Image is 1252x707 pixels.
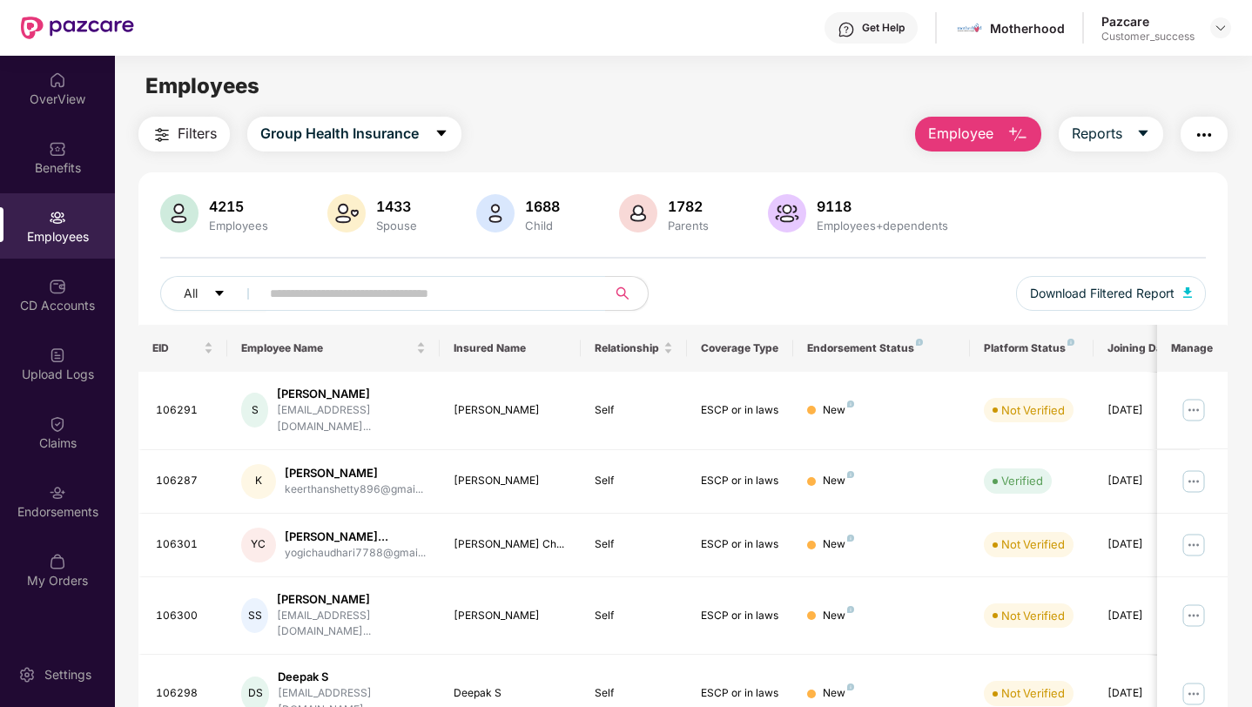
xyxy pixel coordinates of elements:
[701,685,779,702] div: ESCP or in laws
[595,685,673,702] div: Self
[1107,685,1186,702] div: [DATE]
[823,685,854,702] div: New
[1094,325,1200,372] th: Joining Date
[1180,396,1208,424] img: manageButton
[373,219,421,232] div: Spouse
[1194,125,1215,145] img: svg+xml;base64,PHN2ZyB4bWxucz0iaHR0cDovL3d3dy53My5vcmcvMjAwMC9zdmciIHdpZHRoPSIyNCIgaGVpZ2h0PSIyNC...
[957,16,982,41] img: motherhood%20_%20logo.png
[1001,401,1065,419] div: Not Verified
[838,21,855,38] img: svg+xml;base64,PHN2ZyBpZD0iSGVscC0zMngzMiIgeG1sbnM9Imh0dHA6Ly93d3cudzMub3JnLzIwMDAvc3ZnIiB3aWR0aD...
[701,402,779,419] div: ESCP or in laws
[595,402,673,419] div: Self
[227,325,440,372] th: Employee Name
[823,473,854,489] div: New
[277,386,425,402] div: [PERSON_NAME]
[285,545,426,562] div: yogichaudhari7788@gmai...
[156,402,213,419] div: 106291
[327,194,366,232] img: svg+xml;base64,PHN2ZyB4bWxucz0iaHR0cDovL3d3dy53My5vcmcvMjAwMC9zdmciIHhtbG5zOnhsaW5rPSJodHRwOi8vd3...
[454,402,568,419] div: [PERSON_NAME]
[160,276,266,311] button: Allcaret-down
[1067,339,1074,346] img: svg+xml;base64,PHN2ZyB4bWxucz0iaHR0cDovL3d3dy53My5vcmcvMjAwMC9zdmciIHdpZHRoPSI4IiBoZWlnaHQ9IjgiIH...
[813,198,952,215] div: 9118
[49,140,66,158] img: svg+xml;base64,PHN2ZyBpZD0iQmVuZWZpdHMiIHhtbG5zPSJodHRwOi8vd3d3LnczLm9yZy8yMDAwL3N2ZyIgd2lkdGg9Ij...
[1180,602,1208,630] img: manageButton
[768,194,806,232] img: svg+xml;base64,PHN2ZyB4bWxucz0iaHR0cDovL3d3dy53My5vcmcvMjAwMC9zdmciIHhtbG5zOnhsaW5rPSJodHRwOi8vd3...
[990,20,1065,37] div: Motherhood
[138,325,227,372] th: EID
[277,608,425,641] div: [EMAIL_ADDRESS][DOMAIN_NAME]...
[454,536,568,553] div: [PERSON_NAME] Ch...
[522,198,563,215] div: 1688
[145,73,259,98] span: Employees
[285,465,423,481] div: [PERSON_NAME]
[160,194,199,232] img: svg+xml;base64,PHN2ZyB4bWxucz0iaHR0cDovL3d3dy53My5vcmcvMjAwMC9zdmciIHhtbG5zOnhsaW5rPSJodHRwOi8vd3...
[664,219,712,232] div: Parents
[1214,21,1228,35] img: svg+xml;base64,PHN2ZyBpZD0iRHJvcGRvd24tMzJ4MzIiIHhtbG5zPSJodHRwOi8vd3d3LnczLm9yZy8yMDAwL3N2ZyIgd2...
[522,219,563,232] div: Child
[1001,607,1065,624] div: Not Verified
[847,683,854,690] img: svg+xml;base64,PHN2ZyB4bWxucz0iaHR0cDovL3d3dy53My5vcmcvMjAwMC9zdmciIHdpZHRoPSI4IiBoZWlnaHQ9IjgiIH...
[1107,608,1186,624] div: [DATE]
[454,608,568,624] div: [PERSON_NAME]
[1059,117,1163,151] button: Reportscaret-down
[595,536,673,553] div: Self
[847,606,854,613] img: svg+xml;base64,PHN2ZyB4bWxucz0iaHR0cDovL3d3dy53My5vcmcvMjAwMC9zdmciIHdpZHRoPSI4IiBoZWlnaHQ9IjgiIH...
[1107,473,1186,489] div: [DATE]
[205,198,272,215] div: 4215
[1072,123,1122,145] span: Reports
[823,402,854,419] div: New
[138,117,230,151] button: Filters
[1007,125,1028,145] img: svg+xml;base64,PHN2ZyB4bWxucz0iaHR0cDovL3d3dy53My5vcmcvMjAwMC9zdmciIHhtbG5zOnhsaW5rPSJodHRwOi8vd3...
[285,481,423,498] div: keerthanshetty896@gmai...
[277,591,425,608] div: [PERSON_NAME]
[440,325,582,372] th: Insured Name
[178,123,217,145] span: Filters
[278,669,425,685] div: Deepak S
[1101,13,1195,30] div: Pazcare
[847,535,854,542] img: svg+xml;base64,PHN2ZyB4bWxucz0iaHR0cDovL3d3dy53My5vcmcvMjAwMC9zdmciIHdpZHRoPSI4IiBoZWlnaHQ9IjgiIH...
[152,341,200,355] span: EID
[156,685,213,702] div: 106298
[1107,402,1186,419] div: [DATE]
[241,341,413,355] span: Employee Name
[701,473,779,489] div: ESCP or in laws
[18,666,36,683] img: svg+xml;base64,PHN2ZyBpZD0iU2V0dGluZy0yMHgyMCIgeG1sbnM9Imh0dHA6Ly93d3cudzMub3JnLzIwMDAvc3ZnIiB3aW...
[916,339,923,346] img: svg+xml;base64,PHN2ZyB4bWxucz0iaHR0cDovL3d3dy53My5vcmcvMjAwMC9zdmciIHdpZHRoPSI4IiBoZWlnaHQ9IjgiIH...
[862,21,905,35] div: Get Help
[260,123,419,145] span: Group Health Insurance
[241,528,276,562] div: YC
[581,325,687,372] th: Relationship
[49,553,66,570] img: svg+xml;base64,PHN2ZyBpZD0iTXlfT3JkZXJzIiBkYXRhLW5hbWU9Ik15IE9yZGVycyIgeG1sbnM9Imh0dHA6Ly93d3cudz...
[605,286,639,300] span: search
[1183,287,1192,298] img: svg+xml;base64,PHN2ZyB4bWxucz0iaHR0cDovL3d3dy53My5vcmcvMjAwMC9zdmciIHhtbG5zOnhsaW5rPSJodHRwOi8vd3...
[595,608,673,624] div: Self
[184,284,198,303] span: All
[813,219,952,232] div: Employees+dependents
[984,341,1080,355] div: Platform Status
[823,536,854,553] div: New
[49,415,66,433] img: svg+xml;base64,PHN2ZyBpZD0iQ2xhaW0iIHhtbG5zPSJodHRwOi8vd3d3LnczLm9yZy8yMDAwL3N2ZyIgd2lkdGg9IjIwIi...
[595,473,673,489] div: Self
[701,608,779,624] div: ESCP or in laws
[1001,535,1065,553] div: Not Verified
[373,198,421,215] div: 1433
[847,401,854,407] img: svg+xml;base64,PHN2ZyB4bWxucz0iaHR0cDovL3d3dy53My5vcmcvMjAwMC9zdmciIHdpZHRoPSI4IiBoZWlnaHQ9IjgiIH...
[1030,284,1175,303] span: Download Filtered Report
[687,325,793,372] th: Coverage Type
[1016,276,1206,311] button: Download Filtered Report
[595,341,660,355] span: Relationship
[847,471,854,478] img: svg+xml;base64,PHN2ZyB4bWxucz0iaHR0cDovL3d3dy53My5vcmcvMjAwMC9zdmciIHdpZHRoPSI4IiBoZWlnaHQ9IjgiIH...
[434,126,448,142] span: caret-down
[1001,472,1043,489] div: Verified
[39,666,97,683] div: Settings
[241,598,269,633] div: SS
[21,17,134,39] img: New Pazcare Logo
[49,484,66,502] img: svg+xml;base64,PHN2ZyBpZD0iRW5kb3JzZW1lbnRzIiB4bWxucz0iaHR0cDovL3d3dy53My5vcmcvMjAwMC9zdmciIHdpZH...
[156,536,213,553] div: 106301
[1107,536,1186,553] div: [DATE]
[241,464,276,499] div: K
[476,194,515,232] img: svg+xml;base64,PHN2ZyB4bWxucz0iaHR0cDovL3d3dy53My5vcmcvMjAwMC9zdmciIHhtbG5zOnhsaW5rPSJodHRwOi8vd3...
[49,278,66,295] img: svg+xml;base64,PHN2ZyBpZD0iQ0RfQWNjb3VudHMiIGRhdGEtbmFtZT0iQ0QgQWNjb3VudHMiIHhtbG5zPSJodHRwOi8vd3...
[1157,325,1228,372] th: Manage
[1001,684,1065,702] div: Not Verified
